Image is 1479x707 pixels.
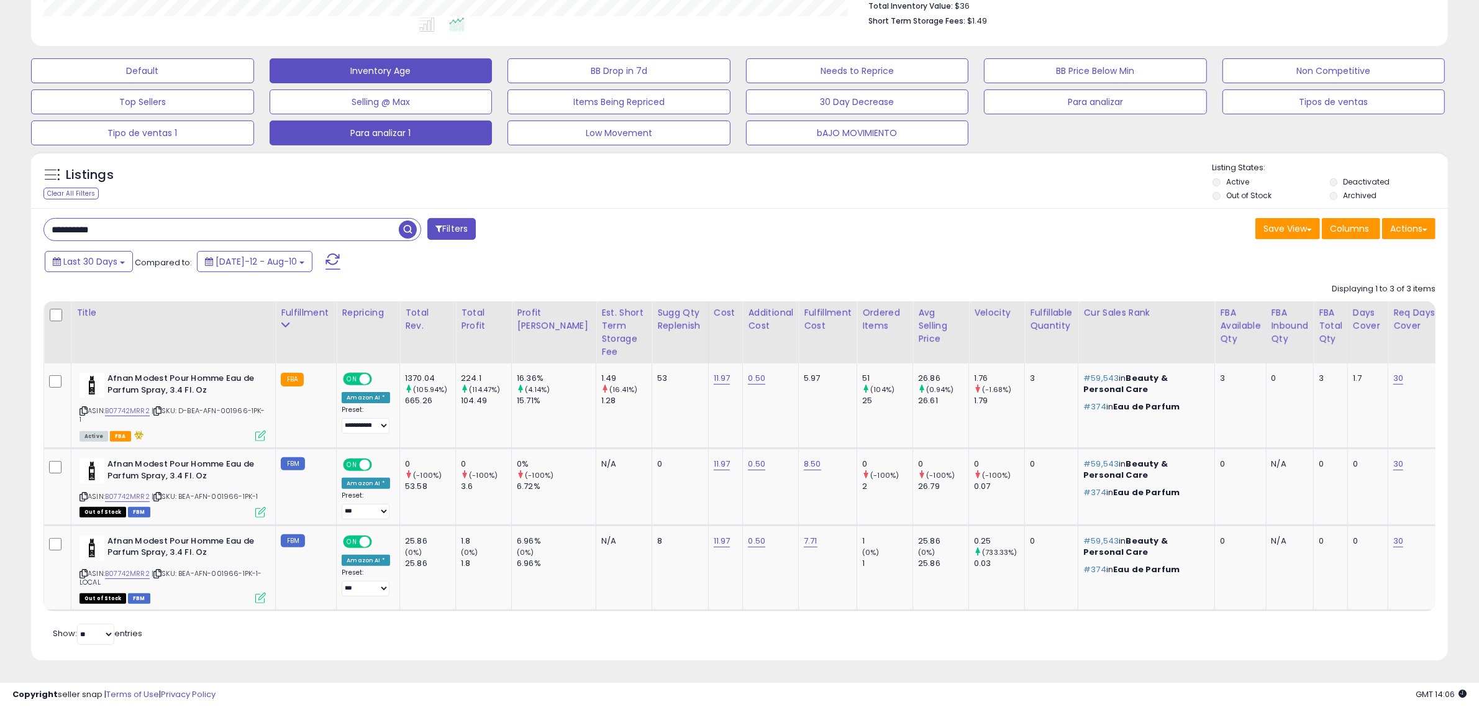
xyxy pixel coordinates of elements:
[370,374,390,385] span: OFF
[161,688,216,700] a: Privacy Policy
[43,188,99,199] div: Clear All Filters
[461,536,511,547] div: 1.8
[601,458,642,470] div: N/A
[870,385,894,395] small: (104%)
[461,547,478,557] small: (0%)
[1083,564,1205,575] p: in
[982,470,1011,480] small: (-100%)
[370,536,390,547] span: OFF
[657,536,699,547] div: 8
[1220,536,1256,547] div: 0
[1083,535,1119,547] span: #59,543
[601,536,642,547] div: N/A
[1272,306,1309,345] div: FBA inbound Qty
[517,306,591,332] div: Profit [PERSON_NAME]
[1113,401,1180,413] span: Eau de Parfum
[918,458,968,470] div: 0
[1083,401,1205,413] p: in
[657,306,703,332] div: Sugg Qty Replenish
[1083,401,1106,413] span: #374
[1393,306,1439,332] div: Req Days Cover
[748,306,793,332] div: Additional Cost
[45,251,133,272] button: Last 30 Days
[1113,563,1180,575] span: Eau de Parfum
[1030,306,1073,332] div: Fulfillable Quantity
[918,547,935,557] small: (0%)
[342,568,390,596] div: Preset:
[804,306,852,332] div: Fulfillment Cost
[106,688,159,700] a: Terms of Use
[107,536,258,562] b: Afnan Modest Pour Homme Eau de Parfum Spray, 3.4 Fl. Oz
[1344,176,1390,187] label: Deactivated
[1083,487,1205,498] p: in
[1083,458,1119,470] span: #59,543
[110,431,131,442] span: FBA
[344,536,360,547] span: ON
[1083,458,1205,481] p: in
[66,166,114,184] h5: Listings
[609,385,637,395] small: (16.41%)
[1083,536,1205,558] p: in
[517,395,596,406] div: 15.71%
[1416,688,1467,700] span: 2025-09-12 14:06 GMT
[974,481,1024,492] div: 0.07
[507,89,730,114] button: Items Being Repriced
[714,306,738,319] div: Cost
[918,536,968,547] div: 25.86
[714,372,730,385] a: 11.97
[982,547,1017,557] small: (733.33%)
[1213,162,1448,174] p: Listing States:
[344,460,360,470] span: ON
[1393,458,1403,470] a: 30
[461,306,506,332] div: Total Profit
[1113,486,1180,498] span: Eau de Parfum
[748,372,765,385] a: 0.50
[80,458,104,483] img: 211bIzrs0JL._SL40_.jpg
[413,470,442,480] small: (-100%)
[80,373,104,398] img: 211bIzrs0JL._SL40_.jpg
[1272,458,1304,470] div: N/A
[974,536,1024,547] div: 0.25
[31,89,254,114] button: Top Sellers
[80,406,265,424] span: | SKU: D-BEA-AFN-001966-1PK-1
[918,395,968,406] div: 26.61
[128,593,150,604] span: FBM
[862,306,908,332] div: Ordered Items
[804,373,847,384] div: 5.97
[31,121,254,145] button: Tipo de ventas 1
[657,373,699,384] div: 53
[281,534,305,547] small: FBM
[1393,535,1403,547] a: 30
[31,58,254,83] button: Default
[344,374,360,385] span: ON
[1083,372,1119,384] span: #59,543
[12,689,216,701] div: seller snap | |
[601,395,652,406] div: 1.28
[862,458,912,470] div: 0
[868,16,965,26] b: Short Term Storage Fees:
[926,385,953,395] small: (0.94%)
[918,306,963,345] div: Avg Selling Price
[107,458,258,485] b: Afnan Modest Pour Homme Eau de Parfum Spray, 3.4 Fl. Oz
[918,481,968,492] div: 26.79
[1272,373,1304,384] div: 0
[342,392,390,403] div: Amazon AI *
[53,627,142,639] span: Show: entries
[525,470,553,480] small: (-100%)
[517,547,534,557] small: (0%)
[461,395,511,406] div: 104.49
[517,481,596,492] div: 6.72%
[1353,536,1378,547] div: 0
[405,373,455,384] div: 1370.04
[1332,283,1436,295] div: Displaying 1 to 3 of 3 items
[862,558,912,569] div: 1
[80,507,126,518] span: All listings that are currently out of stock and unavailable for purchase on Amazon
[80,536,266,602] div: ASIN:
[862,547,880,557] small: (0%)
[918,558,968,569] div: 25.86
[281,457,305,470] small: FBM
[216,255,297,268] span: [DATE]-12 - Aug-10
[974,306,1019,319] div: Velocity
[80,458,266,516] div: ASIN:
[804,535,817,547] a: 7.71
